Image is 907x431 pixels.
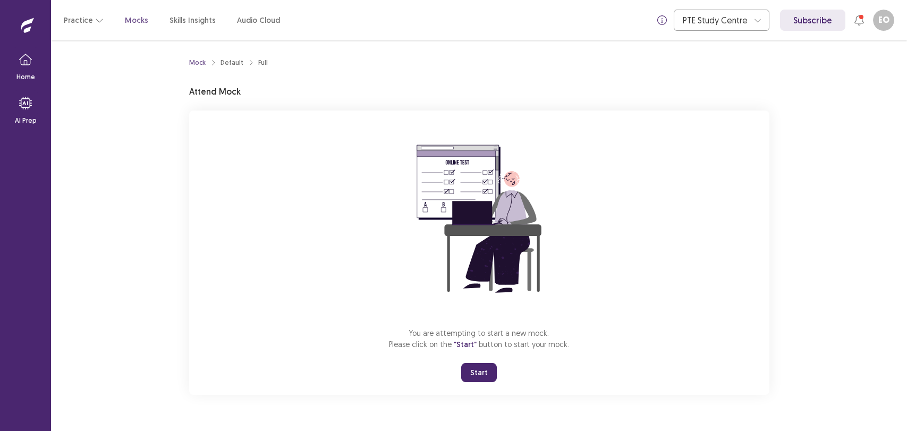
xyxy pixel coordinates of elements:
button: info [652,11,672,30]
div: Default [221,58,243,67]
div: Full [258,58,268,67]
a: Skills Insights [169,15,216,26]
a: Mock [189,58,206,67]
p: You are attempting to start a new mock. Please click on the button to start your mock. [389,327,569,350]
a: Audio Cloud [237,15,280,26]
img: attend-mock [384,123,575,315]
span: "Start" [454,340,477,349]
button: Start [461,363,497,382]
a: Mocks [125,15,148,26]
p: Home [16,72,35,82]
button: EO [873,10,894,31]
a: Subscribe [780,10,845,31]
div: PTE Study Centre [683,10,749,30]
button: Practice [64,11,104,30]
p: AI Prep [15,116,37,125]
p: Attend Mock [189,85,241,98]
nav: breadcrumb [189,58,268,67]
